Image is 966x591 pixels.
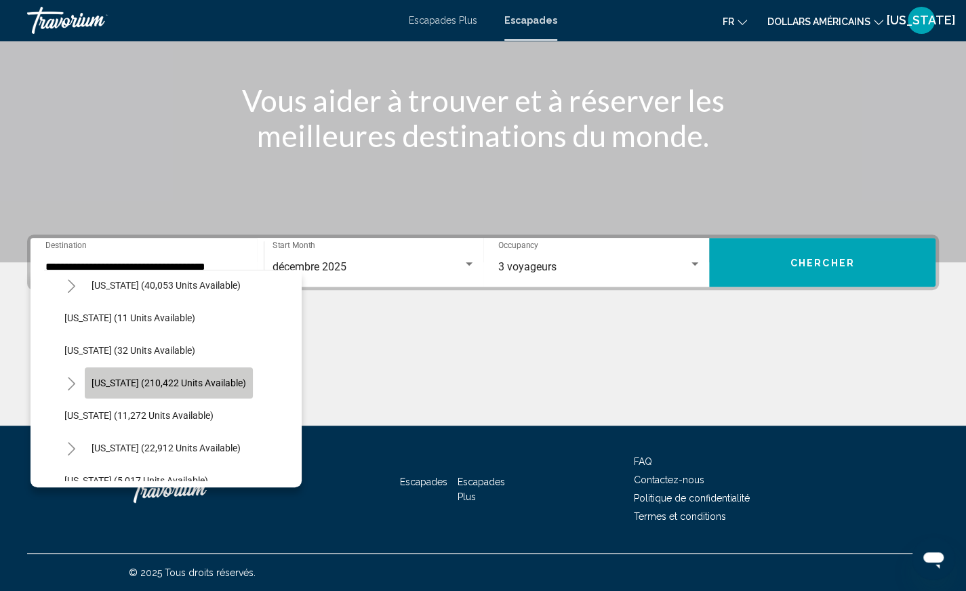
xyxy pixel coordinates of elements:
[767,12,883,31] button: Changer de devise
[58,465,215,496] button: [US_STATE] (5,017 units available)
[634,493,750,504] a: Politique de confidentialité
[58,302,202,333] button: [US_STATE] (11 units available)
[92,280,241,291] span: [US_STATE] (40,053 units available)
[58,400,220,431] button: [US_STATE] (11,272 units available)
[767,16,870,27] font: dollars américains
[709,238,935,287] button: Chercher
[498,260,557,273] span: 3 voyageurs
[912,537,955,580] iframe: Bouton de lancement de la fenêtre de messagerie
[27,7,395,34] a: Travorium
[400,476,447,487] a: Escapades
[58,272,85,299] button: Toggle Colorado (40,053 units available)
[634,474,704,485] a: Contactez-nous
[92,378,246,388] span: [US_STATE] (210,422 units available)
[409,15,477,26] a: Escapades Plus
[229,83,738,153] h1: Vous aider à trouver et à réserver les meilleures destinations du monde.
[85,367,253,399] button: [US_STATE] (210,422 units available)
[129,567,256,578] font: © 2025 Tous droits réservés.
[92,443,241,453] span: [US_STATE] (22,912 units available)
[904,6,939,35] button: Menu utilisateur
[64,312,195,323] span: [US_STATE] (11 units available)
[634,456,652,467] a: FAQ
[504,15,557,26] a: Escapades
[64,475,208,486] span: [US_STATE] (5,017 units available)
[273,260,346,273] span: décembre 2025
[723,12,747,31] button: Changer de langue
[64,345,195,356] span: [US_STATE] (32 units available)
[129,469,264,510] a: Travorium
[58,369,85,396] button: Toggle Florida (210,422 units available)
[85,270,247,301] button: [US_STATE] (40,053 units available)
[31,238,935,287] div: Search widget
[634,511,726,522] a: Termes et conditions
[887,13,956,27] font: [US_STATE]
[85,432,247,464] button: [US_STATE] (22,912 units available)
[790,258,855,268] span: Chercher
[64,410,214,421] span: [US_STATE] (11,272 units available)
[458,476,505,502] a: Escapades Plus
[723,16,734,27] font: fr
[58,434,85,462] button: Toggle Hawaii (22,912 units available)
[58,335,202,366] button: [US_STATE] (32 units available)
